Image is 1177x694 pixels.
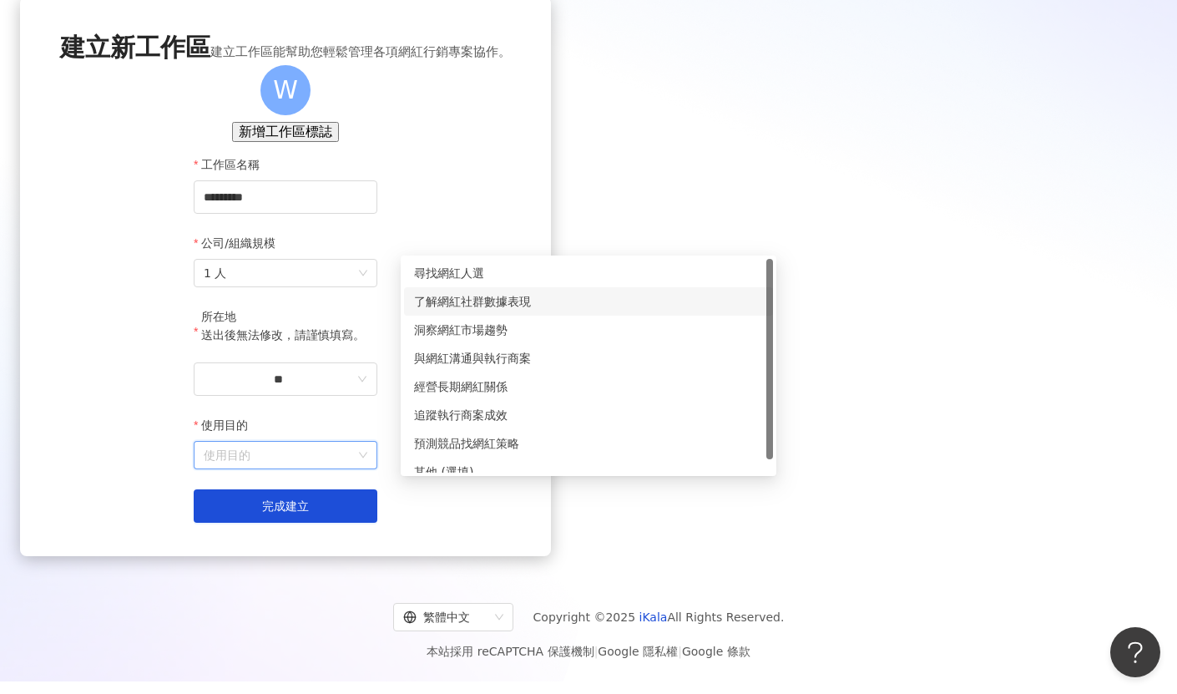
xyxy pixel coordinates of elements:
div: 洞察網紅市場趨勢 [414,321,763,339]
span: 建立工作區能幫助您輕鬆管理各項網紅行銷專案協作。 [210,42,511,62]
div: 預測競品找網紅策略 [414,434,763,453]
div: 追蹤執行商案成效 [404,401,773,429]
button: 完成建立 [194,489,377,523]
div: 經營長期網紅關係 [414,377,763,396]
div: 了解網紅社群數據表現 [414,292,763,311]
div: 其他 (選填) [414,463,763,481]
button: 新增工作區標誌 [232,122,339,142]
span: Copyright © 2025 All Rights Reserved. [533,607,785,627]
a: iKala [639,610,668,624]
span: W [273,70,298,109]
span: | [678,645,682,658]
div: 與網紅溝通與執行商案 [414,349,763,367]
div: 經營長期網紅關係 [404,372,773,401]
div: 其他 (選填) [404,458,773,486]
div: 尋找網紅人選 [404,259,773,287]
a: Google 條款 [682,645,750,658]
label: 公司/組織規模 [194,234,288,252]
label: 工作區名稱 [194,155,272,174]
div: 了解網紅社群數據表現 [404,287,773,316]
span: 完成建立 [262,499,309,513]
p: 送出後無法修改，請謹慎填寫。 [201,326,365,344]
span: 本站採用 reCAPTCHA 保護機制 [427,641,750,661]
div: 追蹤執行商案成效 [414,406,763,424]
span: | [594,645,599,658]
div: 洞察網紅市場趨勢 [404,316,773,344]
span: 建立新工作區 [60,30,210,65]
span: 1 人 [204,260,367,286]
div: 預測競品找網紅策略 [404,429,773,458]
div: 繁體中文 [403,604,488,631]
div: 尋找網紅人選 [414,264,763,282]
iframe: Help Scout Beacon - Open [1110,627,1160,677]
span: down [357,374,367,384]
label: 使用目的 [194,416,260,434]
a: Google 隱私權 [598,645,678,658]
input: 工作區名稱 [194,180,377,214]
div: 所在地 [201,307,365,326]
div: 與網紅溝通與執行商案 [404,344,773,372]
